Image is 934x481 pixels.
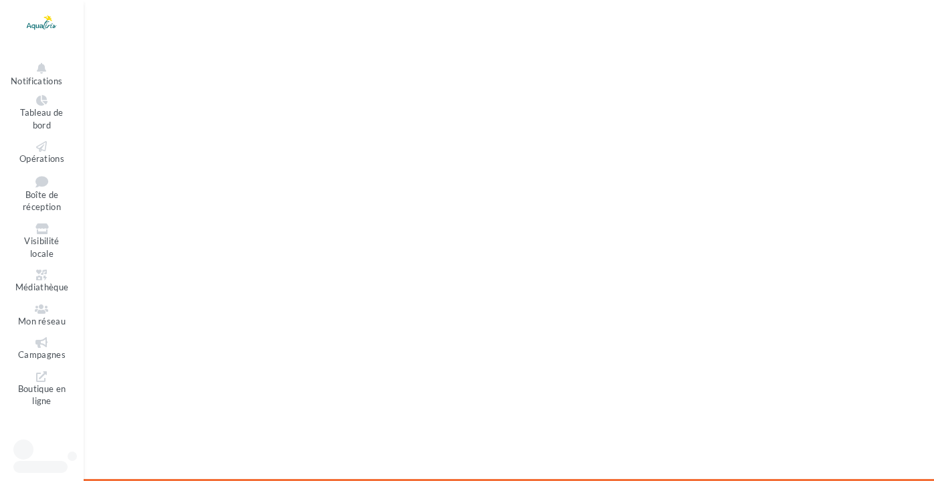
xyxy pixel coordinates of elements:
a: Opérations [11,138,73,167]
span: Opérations [19,153,64,164]
a: Tableau de bord [11,92,73,133]
a: Médiathèque [11,267,73,296]
a: Boîte de réception [11,173,73,215]
span: Boutique en ligne [18,383,66,407]
span: Visibilité locale [24,235,59,259]
span: Notifications [11,76,62,86]
a: Visibilité locale [11,221,73,262]
span: Campagnes [18,349,66,360]
a: Boutique en ligne [11,369,73,409]
span: Tableau de bord [20,107,63,130]
span: Boîte de réception [23,189,61,213]
a: Mon réseau [11,301,73,330]
span: Médiathèque [15,282,69,292]
a: Campagnes [11,334,73,363]
span: Mon réseau [18,316,66,326]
